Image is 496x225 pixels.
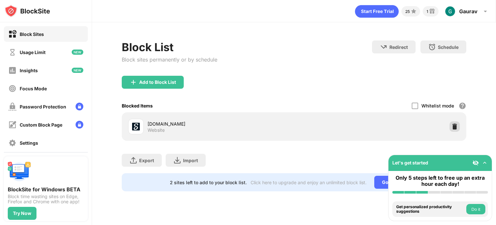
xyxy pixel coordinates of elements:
[405,9,410,14] div: 25
[428,7,436,15] img: reward-small.svg
[438,44,459,50] div: Schedule
[170,180,247,185] div: 2 sites left to add to your block list.
[148,120,294,127] div: [DOMAIN_NAME]
[122,56,217,63] div: Block sites permanently or by schedule
[466,204,485,214] button: Do it
[20,50,46,55] div: Usage Limit
[445,6,455,17] img: ACg8ocJ0vSDljsgA3sBMcZUZqeJKUxSX8aD7H-fHZGKlC4Dk6qCykQ=s96-c
[13,211,31,216] div: Try Now
[472,160,479,166] img: eye-not-visible.svg
[132,123,140,130] img: favicons
[8,103,16,111] img: password-protection-off.svg
[410,7,418,15] img: points-small.svg
[76,103,83,110] img: lock-menu.svg
[374,176,418,189] div: Go Unlimited
[8,186,84,193] div: BlockSite for Windows BETA
[355,5,399,18] div: animation
[396,205,465,214] div: Get personalized productivity suggestions
[20,31,44,37] div: Block Sites
[459,8,478,15] div: Gaurav
[421,103,454,108] div: Whitelist mode
[481,160,488,166] img: omni-setup-toggle.svg
[8,194,84,204] div: Block time wasting sites on Edge, Firefox and Chrome with one app!
[392,160,428,165] div: Let's get started
[20,140,38,146] div: Settings
[427,9,428,14] div: 1
[139,80,176,85] div: Add to Block List
[72,50,83,55] img: new-icon.svg
[148,127,165,133] div: Website
[389,44,408,50] div: Redirect
[8,66,16,74] img: insights-off.svg
[72,68,83,73] img: new-icon.svg
[139,158,154,163] div: Export
[8,84,16,93] img: focus-off.svg
[20,68,38,73] div: Insights
[8,160,31,184] img: push-desktop.svg
[20,86,47,91] div: Focus Mode
[8,30,16,38] img: block-on.svg
[251,180,367,185] div: Click here to upgrade and enjoy an unlimited block list.
[392,175,488,187] div: Only 5 steps left to free up an extra hour each day!
[8,48,16,56] img: time-usage-off.svg
[122,40,217,54] div: Block List
[20,122,62,128] div: Custom Block Page
[122,103,153,108] div: Blocked Items
[183,158,198,163] div: Import
[5,5,50,17] img: logo-blocksite.svg
[20,104,66,109] div: Password Protection
[8,121,16,129] img: customize-block-page-off.svg
[76,121,83,129] img: lock-menu.svg
[8,139,16,147] img: settings-off.svg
